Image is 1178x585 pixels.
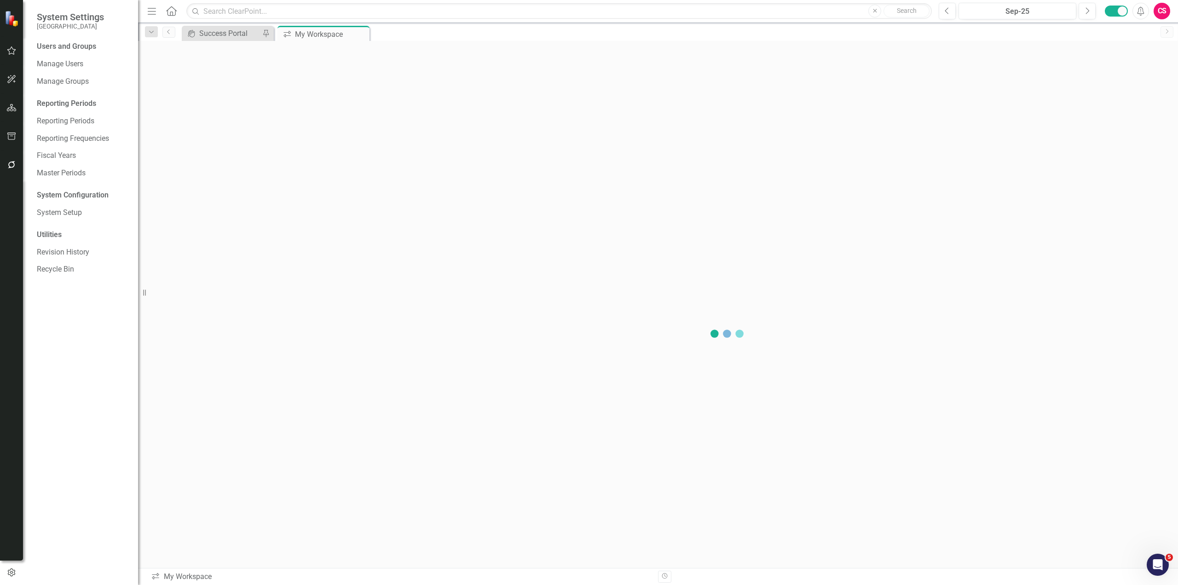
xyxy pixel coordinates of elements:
button: CS [1154,3,1170,19]
button: Sep-25 [959,3,1076,19]
a: System Setup [37,208,129,218]
a: Manage Users [37,59,129,70]
a: Fiscal Years [37,151,129,161]
button: Search [883,5,930,17]
img: ClearPoint Strategy [5,10,21,26]
div: Reporting Periods [37,98,129,109]
div: Sep-25 [962,6,1073,17]
a: Success Portal [184,28,260,39]
div: My Workspace [151,572,651,582]
a: Reporting Periods [37,116,129,127]
div: My Workspace [295,29,367,40]
small: [GEOGRAPHIC_DATA] [37,23,104,30]
a: Master Periods [37,168,129,179]
span: System Settings [37,12,104,23]
iframe: Intercom live chat [1147,554,1169,576]
div: System Configuration [37,190,129,201]
div: Users and Groups [37,41,129,52]
a: Recycle Bin [37,264,129,275]
input: Search ClearPoint... [186,3,932,19]
a: Revision History [37,247,129,258]
span: 5 [1166,554,1173,561]
div: Success Portal [199,28,260,39]
span: Search [897,7,917,14]
a: Manage Groups [37,76,129,87]
a: Reporting Frequencies [37,133,129,144]
div: Utilities [37,230,129,240]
